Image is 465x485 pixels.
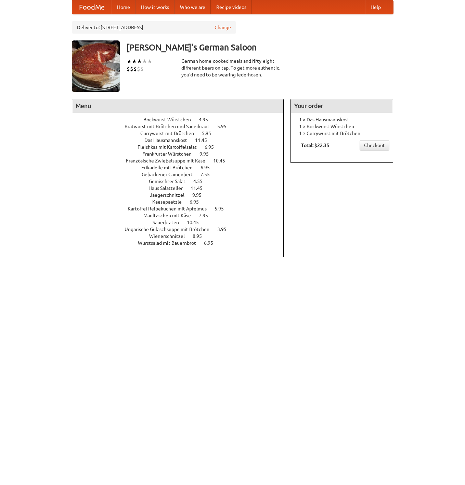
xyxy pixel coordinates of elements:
span: 7.55 [201,172,217,177]
a: Sauerbraten 10.45 [153,220,211,225]
span: 6.95 [190,199,206,205]
span: 8.95 [193,233,209,239]
a: Maultaschen mit Käse 7.95 [143,213,221,218]
span: 11.45 [195,137,214,143]
a: FoodMe [72,0,112,14]
a: Das Hausmannskost 11.45 [144,137,220,143]
div: German home-cooked meals and fifty-eight different beers on tap. To get more authentic, you'd nee... [181,58,284,78]
li: 1 × Das Hausmannskost [294,116,389,123]
span: Ungarische Gulaschsuppe mit Brötchen [125,227,216,232]
span: Sauerbraten [153,220,186,225]
a: Gemischter Salat 4.55 [149,179,215,184]
b: Total: $22.35 [301,143,329,148]
a: Ungarische Gulaschsuppe mit Brötchen 3.95 [125,227,239,232]
li: 1 × Bockwurst Würstchen [294,123,389,130]
h4: Menu [72,99,284,113]
a: Recipe videos [211,0,252,14]
span: Jaegerschnitzel [150,192,191,198]
a: How it works [135,0,175,14]
h3: [PERSON_NAME]'s German Saloon [127,40,393,54]
li: $ [127,65,130,73]
a: Help [365,0,386,14]
span: Wienerschnitzel [149,233,192,239]
a: Home [112,0,135,14]
div: Deliver to: [STREET_ADDRESS] [72,21,236,34]
a: Who we are [175,0,211,14]
li: ★ [142,58,147,65]
span: Fleishkas mit Kartoffelsalat [138,144,204,150]
span: 4.95 [199,117,215,122]
span: Haus Salatteller [148,185,190,191]
span: Gebackener Camenbert [142,172,199,177]
span: Frankfurter Würstchen [142,151,198,157]
span: 10.45 [213,158,232,163]
a: Change [215,24,231,31]
li: ★ [147,58,152,65]
img: angular.jpg [72,40,120,92]
h4: Your order [291,99,393,113]
span: 6.95 [204,240,220,246]
li: ★ [137,58,142,65]
span: Maultaschen mit Käse [143,213,198,218]
span: 6.95 [201,165,217,170]
span: 10.45 [187,220,206,225]
a: Checkout [360,140,389,150]
a: Frankfurter Würstchen 9.95 [142,151,221,157]
a: Haus Salatteller 11.45 [148,185,215,191]
span: 3.95 [217,227,233,232]
a: Wienerschnitzel 8.95 [149,233,215,239]
span: Das Hausmannskost [144,137,194,143]
span: Französische Zwiebelsuppe mit Käse [126,158,212,163]
span: Bockwurst Würstchen [143,117,198,122]
li: ★ [127,58,132,65]
span: Kartoffel Reibekuchen mit Apfelmus [128,206,214,211]
span: 5.95 [215,206,231,211]
a: Fleishkas mit Kartoffelsalat 6.95 [138,144,227,150]
span: Bratwurst mit Brötchen und Sauerkraut [125,124,216,129]
span: 7.95 [199,213,215,218]
span: Wurstsalad mit Bauernbrot [138,240,203,246]
span: 6.95 [205,144,221,150]
span: 5.95 [217,124,233,129]
span: 11.45 [191,185,209,191]
a: Französische Zwiebelsuppe mit Käse 10.45 [126,158,238,163]
a: Wurstsalad mit Bauernbrot 6.95 [138,240,226,246]
span: 5.95 [202,131,218,136]
span: 4.55 [193,179,209,184]
span: 9.95 [199,151,216,157]
li: $ [133,65,137,73]
a: Kaesepaetzle 6.95 [152,199,211,205]
a: Bratwurst mit Brötchen und Sauerkraut 5.95 [125,124,239,129]
a: Gebackener Camenbert 7.55 [142,172,222,177]
li: ★ [132,58,137,65]
a: Bockwurst Würstchen 4.95 [143,117,221,122]
a: Currywurst mit Brötchen 5.95 [140,131,224,136]
span: Kaesepaetzle [152,199,189,205]
li: $ [130,65,133,73]
span: Currywurst mit Brötchen [140,131,201,136]
li: $ [137,65,140,73]
li: $ [140,65,144,73]
li: 1 × Currywurst mit Brötchen [294,130,389,137]
a: Jaegerschnitzel 9.95 [150,192,214,198]
span: 9.95 [192,192,208,198]
span: Gemischter Salat [149,179,192,184]
span: Frikadelle mit Brötchen [141,165,199,170]
a: Kartoffel Reibekuchen mit Apfelmus 5.95 [128,206,236,211]
a: Frikadelle mit Brötchen 6.95 [141,165,222,170]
